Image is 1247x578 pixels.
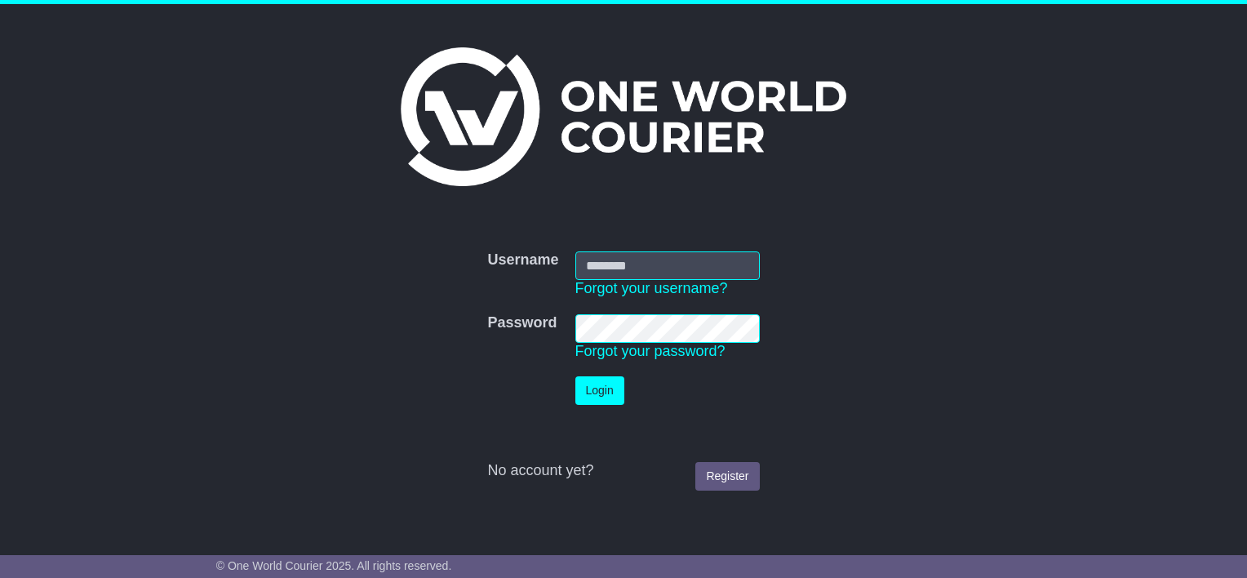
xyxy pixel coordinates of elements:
[401,47,846,186] img: One World
[487,251,558,269] label: Username
[575,376,624,405] button: Login
[575,280,728,296] a: Forgot your username?
[487,314,557,332] label: Password
[487,462,759,480] div: No account yet?
[575,343,726,359] a: Forgot your password?
[216,559,452,572] span: © One World Courier 2025. All rights reserved.
[695,462,759,491] a: Register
